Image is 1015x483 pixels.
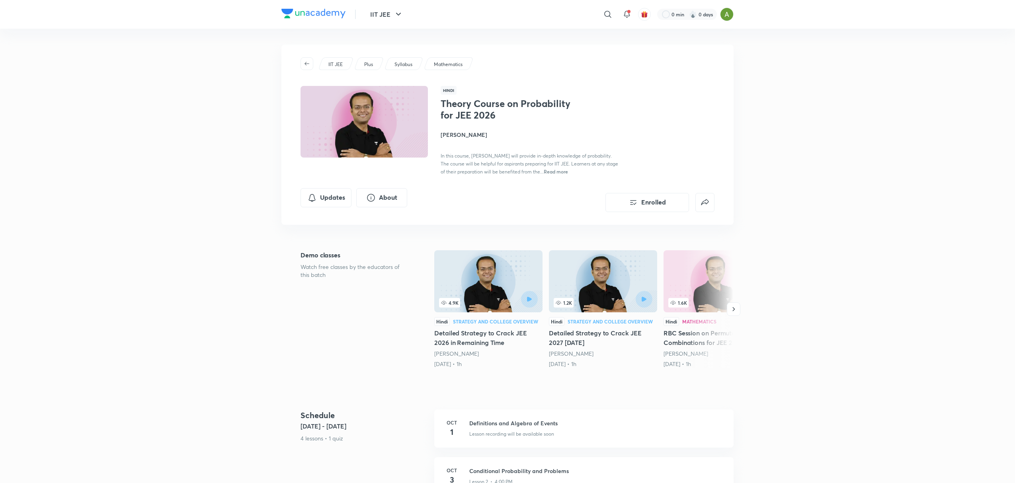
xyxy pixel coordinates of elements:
button: avatar [638,8,651,21]
h4: [PERSON_NAME] [441,130,619,139]
p: IIT JEE [328,61,343,68]
span: Read more [544,168,568,175]
div: 10th Aug • 1h [664,360,772,368]
h5: RBC Session on Permutations Combinations for JEE 2026 & 2027 [664,328,772,347]
h4: Schedule [301,409,428,421]
img: Ajay A [720,8,734,21]
a: Detailed Strategy to Crack JEE 2026 in Remaining Time [434,250,543,368]
a: Plus [363,61,375,68]
button: About [356,188,407,207]
h5: [DATE] - [DATE] [301,421,428,431]
a: Company Logo [281,9,345,20]
div: Vineet Loomba [434,350,543,358]
a: Syllabus [393,61,414,68]
div: Mathematics [682,319,716,324]
div: 12th Jun • 1h [434,360,543,368]
p: 4 lessons • 1 quiz [301,434,428,442]
a: 1.2KHindiStrategy and College OverviewDetailed Strategy to Crack JEE 2027 [DATE][PERSON_NAME][DAT... [549,250,657,368]
h6: Oct [444,419,460,426]
h5: Detailed Strategy to Crack JEE 2027 [DATE] [549,328,657,347]
div: Vineet Loomba [549,350,657,358]
button: Enrolled [605,193,689,212]
button: IIT JEE [365,6,408,22]
p: Watch free classes by the educators of this batch [301,263,409,279]
div: Hindi [434,317,450,326]
h3: Definitions and Algebra of Events [469,419,724,427]
h6: Oct [444,467,460,474]
span: Hindi [441,86,457,95]
img: streak [689,10,697,18]
a: Oct1Definitions and Algebra of EventsLesson recording will be available soon [434,409,734,457]
p: Plus [364,61,373,68]
div: Hindi [664,317,679,326]
span: In this course, [PERSON_NAME] will provide in-depth knowledge of probability. The course will be ... [441,153,618,175]
p: Mathematics [434,61,463,68]
a: 4.9KHindiStrategy and College OverviewDetailed Strategy to Crack JEE 2026 in Remaining Time[PERSO... [434,250,543,368]
h4: 1 [444,426,460,438]
span: 4.9K [439,298,460,308]
a: [PERSON_NAME] [664,350,708,357]
div: Hindi [549,317,564,326]
p: Syllabus [394,61,412,68]
a: [PERSON_NAME] [549,350,593,357]
a: Detailed Strategy to Crack JEE 2027 in 2 years [549,250,657,368]
div: Vineet Loomba [664,350,772,358]
a: Mathematics [433,61,464,68]
img: avatar [641,11,648,18]
img: Thumbnail [299,85,429,158]
div: Strategy and College Overview [453,319,538,324]
div: Strategy and College Overview [568,319,653,324]
h3: Conditional Probability and Problems [469,467,724,475]
span: 1.6K [668,298,689,308]
img: Company Logo [281,9,345,18]
button: false [695,193,714,212]
h1: Theory Course on Probability for JEE 2026 [441,98,571,121]
p: Lesson recording will be available soon [469,430,554,438]
h5: Demo classes [301,250,409,260]
div: 15th Jun • 1h [549,360,657,368]
h5: Detailed Strategy to Crack JEE 2026 in Remaining Time [434,328,543,347]
a: [PERSON_NAME] [434,350,479,357]
a: IIT JEE [327,61,344,68]
a: 1.6KHindiMathematicsRBC Session on Permutations Combinations for JEE 2026 & 2027[PERSON_NAME][DAT... [664,250,772,368]
a: RBC Session on Permutations Combinations for JEE 2026 & 2027 [664,250,772,368]
span: 1.2K [554,298,574,308]
button: Updates [301,188,351,207]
